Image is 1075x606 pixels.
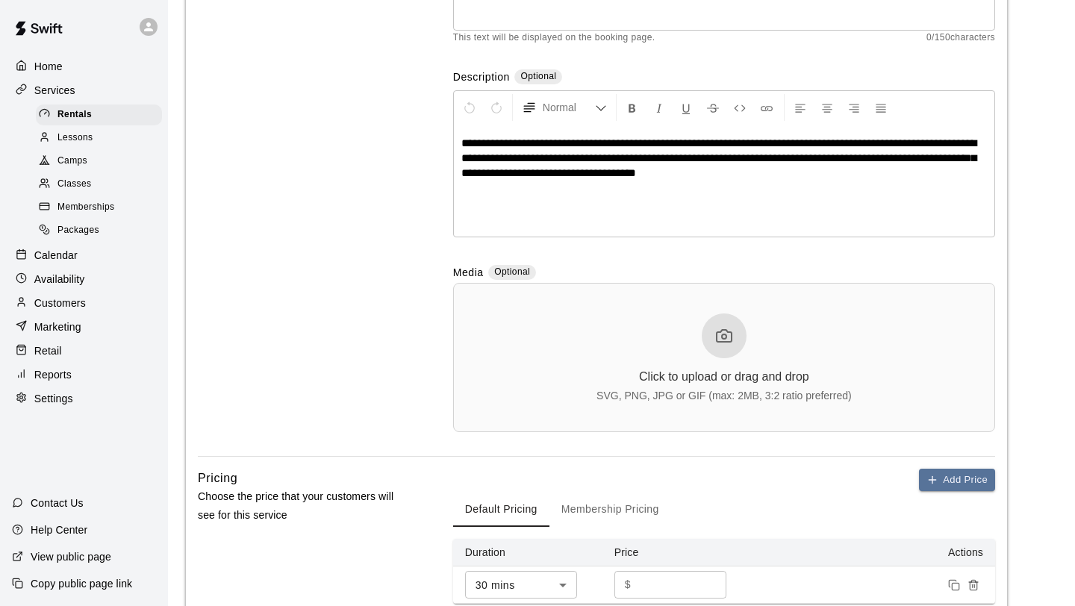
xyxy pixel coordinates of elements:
[457,94,482,121] button: Undo
[36,219,168,243] a: Packages
[673,94,699,121] button: Format Underline
[964,575,983,595] button: Remove price
[516,94,613,121] button: Formatting Options
[12,268,156,290] a: Availability
[36,126,168,149] a: Lessons
[12,244,156,266] a: Calendar
[494,266,530,277] span: Optional
[36,103,168,126] a: Rentals
[198,469,237,488] h6: Pricing
[484,94,509,121] button: Redo
[543,100,595,115] span: Normal
[727,94,752,121] button: Insert Code
[754,94,779,121] button: Insert Link
[31,576,132,591] p: Copy public page link
[36,173,168,196] a: Classes
[198,487,405,525] p: Choose the price that your customers will see for this service
[12,316,156,338] a: Marketing
[12,79,156,101] a: Services
[34,83,75,98] p: Services
[814,94,840,121] button: Center Align
[841,94,867,121] button: Right Align
[31,549,111,564] p: View public page
[12,363,156,386] a: Reports
[602,539,752,566] th: Price
[36,128,162,149] div: Lessons
[57,154,87,169] span: Camps
[34,319,81,334] p: Marketing
[453,491,549,527] button: Default Pricing
[752,539,995,566] th: Actions
[453,69,510,87] label: Description
[639,370,809,384] div: Click to upload or drag and drop
[788,94,813,121] button: Left Align
[700,94,726,121] button: Format Strikethrough
[12,340,156,362] a: Retail
[520,71,556,81] span: Optional
[57,200,114,215] span: Memberships
[57,131,93,146] span: Lessons
[12,55,156,78] a: Home
[36,151,162,172] div: Camps
[34,59,63,74] p: Home
[926,31,995,46] span: 0 / 150 characters
[36,197,162,218] div: Memberships
[34,367,72,382] p: Reports
[57,107,92,122] span: Rentals
[36,174,162,195] div: Classes
[31,496,84,510] p: Contact Us
[549,491,671,527] button: Membership Pricing
[57,223,99,238] span: Packages
[453,31,655,46] span: This text will be displayed on the booking page.
[36,220,162,241] div: Packages
[36,196,168,219] a: Memberships
[34,391,73,406] p: Settings
[465,571,577,599] div: 30 mins
[36,150,168,173] a: Camps
[646,94,672,121] button: Format Italics
[453,539,602,566] th: Duration
[34,296,86,310] p: Customers
[453,265,484,282] label: Media
[919,469,995,492] button: Add Price
[596,390,852,402] div: SVG, PNG, JPG or GIF (max: 2MB, 3:2 ratio preferred)
[868,94,894,121] button: Justify Align
[34,272,85,287] p: Availability
[31,522,87,537] p: Help Center
[620,94,645,121] button: Format Bold
[36,104,162,125] div: Rentals
[12,387,156,410] a: Settings
[944,575,964,595] button: Duplicate price
[34,343,62,358] p: Retail
[625,577,631,593] p: $
[57,177,91,192] span: Classes
[12,292,156,314] a: Customers
[34,248,78,263] p: Calendar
